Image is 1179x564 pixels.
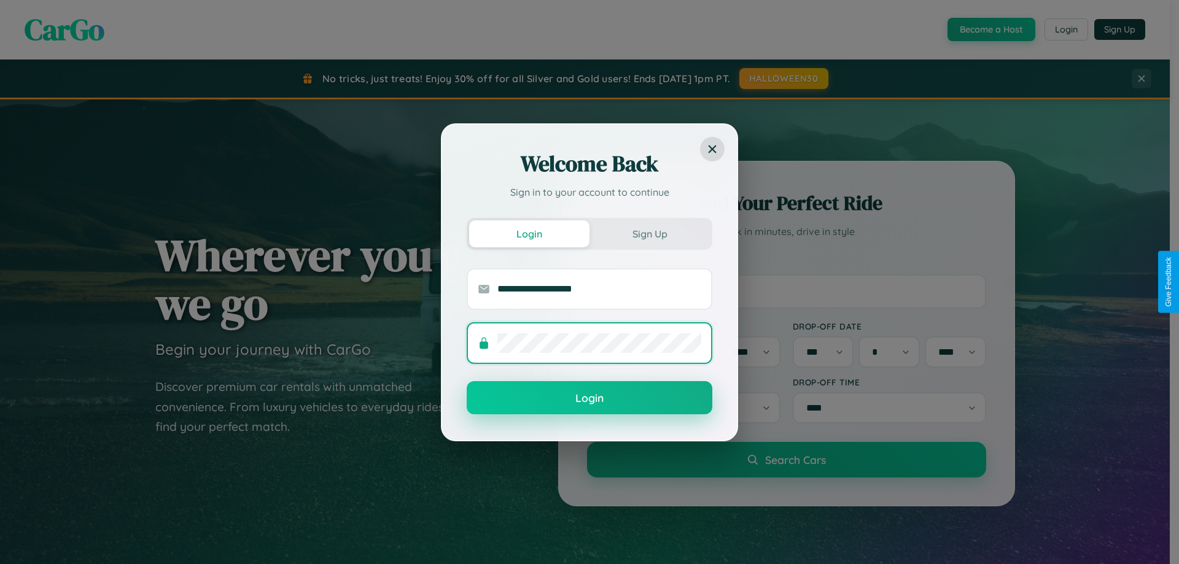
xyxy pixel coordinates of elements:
button: Login [469,220,589,247]
p: Sign in to your account to continue [467,185,712,199]
div: Give Feedback [1164,257,1173,307]
h2: Welcome Back [467,149,712,179]
button: Login [467,381,712,414]
button: Sign Up [589,220,710,247]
